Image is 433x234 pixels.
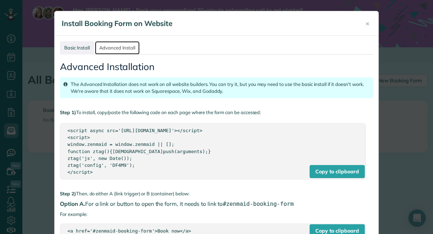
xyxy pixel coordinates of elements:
[62,18,354,29] h4: Install Booking Form on Website
[310,165,364,178] div: Copy to clipboard
[60,190,373,197] p: Then, do either A (link trigger) or B (container) below:
[60,109,373,116] p: To install, copy/paste the following code on each page where the form can be accessed:
[60,62,373,72] h3: Advanced Installation
[95,41,140,55] a: Advanced Install
[223,201,293,207] span: #zenmaid-booking-form
[360,15,375,32] button: Close
[60,77,373,98] div: The Advanced Installation does not work on all website builders. You can try it, but you may need...
[60,41,94,55] a: Basic Install
[60,201,373,207] h4: For a link or button to open the form, it needs to link to
[60,109,76,115] strong: Step 1)
[67,127,358,175] div: <script async src='[URL][DOMAIN_NAME]'></script> <script> window.zenmaid = window.zenmaid || []; ...
[60,200,85,207] span: Option A.
[366,19,369,27] span: ×
[60,191,76,196] strong: Step 2)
